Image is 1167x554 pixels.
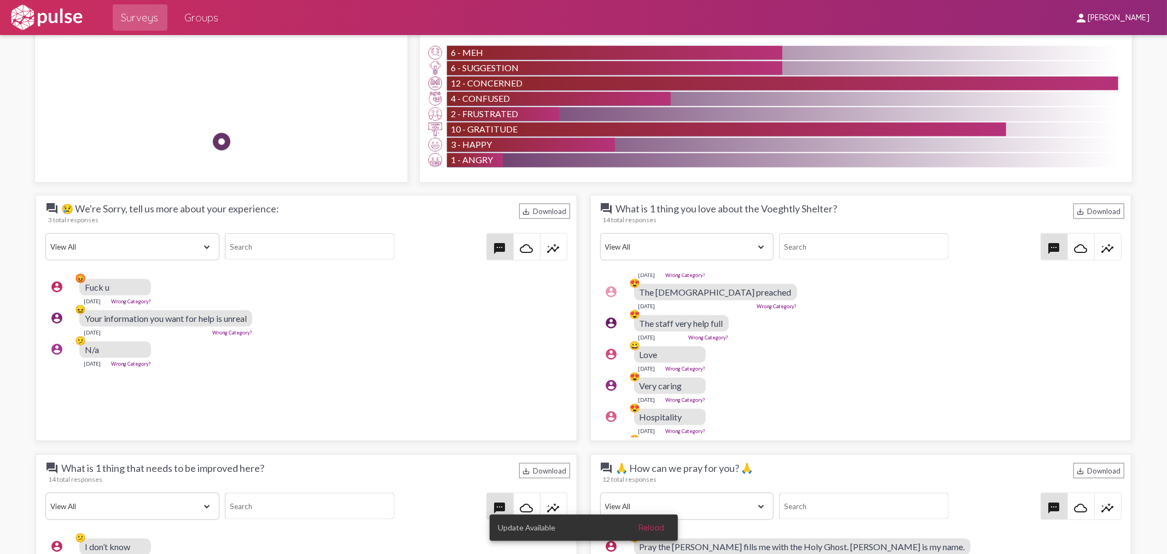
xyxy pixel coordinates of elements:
[50,343,63,356] mat-icon: account_circle
[428,153,442,167] img: Angry
[666,366,706,372] a: Wrong Category?
[600,202,613,215] mat-icon: question_answer
[638,396,655,403] div: [DATE]
[451,154,493,165] span: 1 - Angry
[50,280,63,293] mat-icon: account_circle
[638,272,655,278] div: [DATE]
[451,47,483,57] span: 6 - Meh
[640,349,658,360] span: Love
[1075,11,1088,25] mat-icon: person
[638,428,655,434] div: [DATE]
[605,285,618,298] mat-icon: account_circle
[45,202,279,215] span: 😢 We're Sorry, tell us more about your experience:
[225,493,394,520] input: Search
[638,365,655,372] div: [DATE]
[75,532,86,543] div: 😕
[1066,7,1158,27] button: [PERSON_NAME]
[493,242,507,255] mat-icon: textsms
[630,309,641,320] div: 😍
[451,139,492,149] span: 3 - Happy
[689,334,729,341] a: Wrong Category?
[121,8,159,27] span: Surveys
[428,61,442,75] img: Suggestion
[84,329,101,336] div: [DATE]
[600,202,838,215] span: What is 1 thing you love about the Voeghtly Shelter?
[605,379,618,392] mat-icon: account_circle
[1048,501,1061,515] mat-icon: textsms
[75,304,86,315] div: 😖
[428,46,442,60] img: Meh
[85,541,130,552] span: I don’t know
[185,8,219,27] span: Groups
[45,202,59,215] mat-icon: question_answer
[600,461,764,475] span: 🙏 How can we pray for you? 🙏
[666,272,706,278] a: Wrong Category?
[1073,463,1124,478] div: Download
[630,402,641,413] div: 😍
[666,428,706,434] a: Wrong Category?
[85,313,247,324] span: Your information you want for help is unreal
[85,344,99,355] span: N/a
[600,461,613,475] mat-icon: question_answer
[1077,467,1085,475] mat-icon: Download
[1075,501,1088,515] mat-icon: cloud_queue
[451,78,522,88] span: 12 - Concerned
[451,62,519,73] span: 6 - Suggestion
[638,334,655,341] div: [DATE]
[428,138,442,152] img: Happy
[75,273,86,284] div: 😡
[75,335,86,346] div: 🫤
[111,361,151,367] a: Wrong Category?
[45,461,264,475] span: What is 1 thing that needs to be improved here?
[522,467,531,475] mat-icon: Download
[547,242,560,255] mat-icon: insights
[522,207,531,216] mat-icon: Download
[520,242,533,255] mat-icon: cloud_queue
[519,463,570,478] div: Download
[45,461,59,475] mat-icon: question_answer
[630,340,641,351] div: 😀
[84,298,101,304] div: [DATE]
[605,316,618,330] mat-icon: account_circle
[1088,13,1149,23] span: [PERSON_NAME]
[603,475,1124,483] div: 12 total responses
[85,282,109,292] span: Fuck u
[519,204,570,219] div: Download
[630,278,641,288] div: 😍
[640,412,682,422] span: Hospitality
[225,233,394,260] input: Search
[1075,242,1088,255] mat-icon: cloud_queue
[630,371,641,382] div: 😍
[50,311,63,325] mat-icon: account_circle
[1073,204,1124,219] div: Download
[9,4,84,31] img: white-logo.svg
[498,522,556,533] span: Update Available
[84,360,101,367] div: [DATE]
[111,298,151,304] a: Wrong Category?
[451,93,510,103] span: 4 - Confused
[639,523,665,533] span: Reload
[50,540,63,553] mat-icon: account_circle
[640,318,723,328] span: The staff very help full
[48,216,570,224] div: 3 total responses
[428,77,442,90] img: Concerned
[757,303,797,309] a: Wrong Category?
[1101,501,1114,515] mat-icon: insights
[1048,242,1061,255] mat-icon: textsms
[638,303,655,309] div: [DATE]
[451,108,518,119] span: 2 - Frustrated
[779,233,949,260] input: Search
[113,4,167,31] a: Surveys
[291,46,324,79] img: Happy
[640,541,965,552] span: Pray the [PERSON_NAME] fills me with the Holy Ghost. [PERSON_NAME] is my name.
[640,380,682,391] span: Very caring
[428,92,442,106] img: Confused
[451,124,518,134] span: 10 - Gratitude
[176,4,228,31] a: Groups
[630,518,674,538] button: Reload
[428,123,442,136] img: Gratitude
[1077,207,1085,216] mat-icon: Download
[666,397,706,403] a: Wrong Category?
[605,348,618,361] mat-icon: account_circle
[428,107,442,121] img: Frustrated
